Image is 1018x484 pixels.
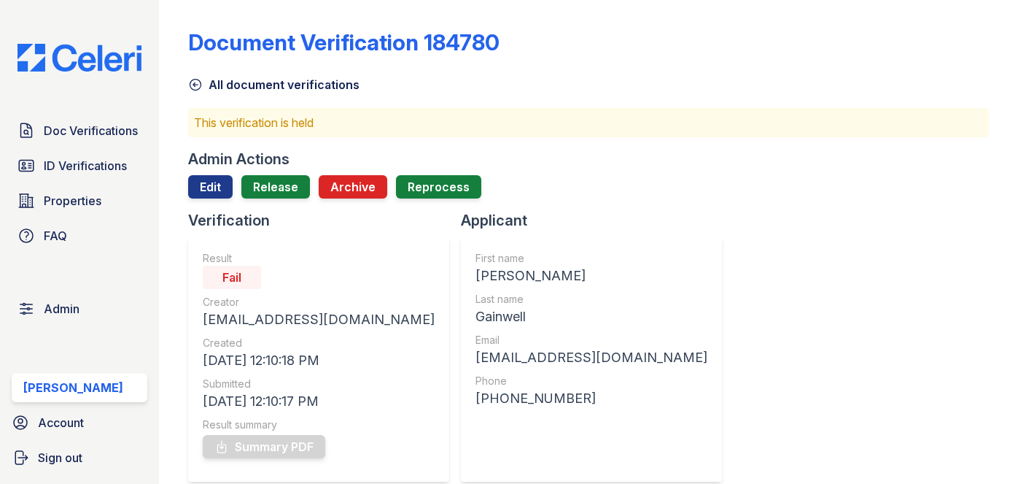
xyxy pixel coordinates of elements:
[319,175,387,199] button: Archive
[12,221,147,250] a: FAQ
[12,186,147,215] a: Properties
[188,210,461,231] div: Verification
[6,408,153,437] a: Account
[475,388,707,409] div: [PHONE_NUMBER]
[203,350,435,371] div: [DATE] 12:10:18 PM
[188,149,290,169] div: Admin Actions
[203,295,435,310] div: Creator
[188,175,233,199] a: Edit
[44,300,79,318] span: Admin
[475,307,707,327] div: Gainwell
[241,175,310,199] a: Release
[6,443,153,472] a: Sign out
[23,379,123,396] div: [PERSON_NAME]
[475,333,707,347] div: Email
[38,449,82,466] span: Sign out
[461,210,734,231] div: Applicant
[44,157,127,174] span: ID Verifications
[203,310,435,330] div: [EMAIL_ADDRESS][DOMAIN_NAME]
[188,29,500,55] div: Document Verification 184780
[12,151,147,180] a: ID Verifications
[44,122,138,139] span: Doc Verifications
[194,114,983,131] p: This verification is held
[475,266,707,286] div: [PERSON_NAME]
[203,418,435,432] div: Result summary
[203,266,261,289] div: Fail
[475,251,707,266] div: First name
[203,251,435,266] div: Result
[203,336,435,350] div: Created
[396,175,481,199] button: Reprocess
[12,294,147,323] a: Admin
[475,347,707,368] div: [EMAIL_ADDRESS][DOMAIN_NAME]
[203,391,435,412] div: [DATE] 12:10:17 PM
[203,377,435,391] div: Submitted
[475,292,707,307] div: Last name
[6,44,153,72] img: CE_Logo_Blue-a8612792a0a2168367f1c8372b55b34899dd931a85d93a1a3d3e32e68fde9ad4.png
[44,227,67,245] span: FAQ
[44,192,101,210] span: Properties
[475,374,707,388] div: Phone
[12,116,147,145] a: Doc Verifications
[188,76,360,93] a: All document verifications
[38,414,84,431] span: Account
